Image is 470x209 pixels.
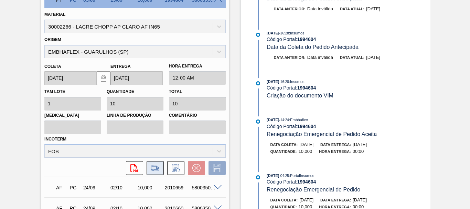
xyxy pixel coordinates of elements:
[267,118,279,122] span: [DATE]
[68,185,81,190] div: Pedido de Compra
[107,89,134,94] label: Quantidade
[54,180,67,195] div: Aguardando Faturamento
[297,179,316,185] strong: 1994604
[184,161,205,175] div: Cancelar pedido
[267,131,377,137] span: Renegociação Emergencial de Pedido Aceita
[274,7,306,11] span: Data anterior:
[44,64,61,69] label: Coleta
[366,55,380,60] span: [DATE]
[97,71,110,85] button: locked
[267,93,333,98] span: Criação do documento VIM
[44,12,65,17] label: Material
[340,7,364,11] span: Data atual:
[44,37,61,42] label: Origem
[44,71,97,85] input: dd/mm/yyyy
[353,149,364,154] span: 00:00
[320,143,351,147] span: Data entrega:
[319,205,351,209] span: Hora Entrega :
[319,149,351,154] span: Hora Entrega :
[205,161,226,175] div: Salvar Pedido
[307,55,333,60] span: Data inválida
[99,74,108,82] img: locked
[270,205,297,209] span: Quantidade :
[297,36,316,42] strong: 1994604
[307,6,333,11] span: Data inválida
[270,198,298,202] span: Data coleta:
[289,31,305,35] span: : Insumos
[267,179,430,185] div: Código Portal:
[353,142,367,147] span: [DATE]
[267,44,359,50] span: Data da Coleta do Pedido Antecipada
[110,71,163,85] input: dd/mm/yyyy
[267,174,279,178] span: [DATE]
[122,161,143,175] div: Abrir arquivo PDF
[297,85,316,91] strong: 1994604
[267,80,279,84] span: [DATE]
[267,124,430,129] div: Código Portal:
[256,81,260,85] img: atual
[270,143,298,147] span: Data coleta:
[44,89,65,94] label: Tam lote
[56,185,66,190] p: AF
[267,187,360,192] span: Renegociação Emergencial de Pedido
[299,149,312,154] span: 10,000
[299,197,313,202] span: [DATE]
[267,85,430,91] div: Código Portal:
[279,118,289,122] span: - 14:24
[297,124,316,129] strong: 1994604
[164,161,184,175] div: Informar alteração no pedido
[366,6,380,11] span: [DATE]
[109,185,138,190] div: 02/10/2025
[163,185,192,190] div: 2010659
[190,185,220,190] div: 5800350473
[270,149,297,154] span: Quantidade :
[279,174,289,178] span: - 04:25
[256,119,260,124] img: atual
[143,161,164,175] div: Ir para Composição de Carga
[136,185,165,190] div: 10,000
[320,198,351,202] span: Data entrega:
[110,64,131,69] label: Entrega
[82,185,111,190] div: 24/09/2025
[169,89,182,94] label: Total
[289,174,314,178] span: : PortalInsumos
[340,55,364,60] span: Data atual:
[169,111,226,121] label: Comentário
[169,61,226,71] label: Hora Entrega
[267,31,279,35] span: [DATE]
[279,80,289,84] span: - 16:28
[44,137,66,142] label: Incoterm
[267,36,430,42] div: Código Portal:
[44,111,101,121] label: [MEDICAL_DATA]
[256,175,260,179] img: atual
[299,142,313,147] span: [DATE]
[107,111,163,121] label: Linha de Produção
[289,80,305,84] span: : Insumos
[279,31,289,35] span: - 16:28
[274,55,306,60] span: Data anterior:
[289,118,308,122] span: : Embhaflex
[256,33,260,37] img: atual
[353,197,367,202] span: [DATE]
